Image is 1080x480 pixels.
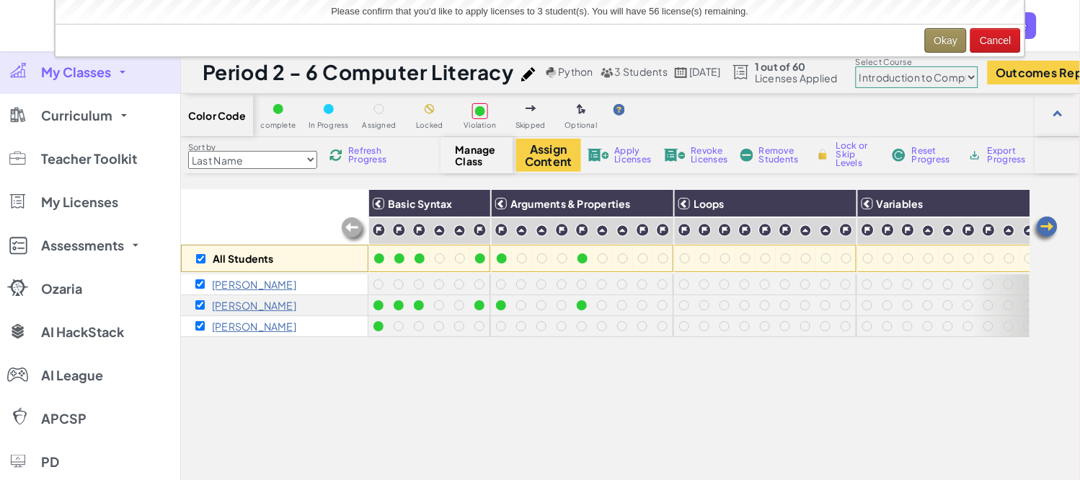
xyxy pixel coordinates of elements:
img: IconChallengeLevel.svg [495,223,508,237]
span: Curriculum [41,109,112,122]
img: IconChallengeLevel.svg [678,223,691,237]
img: IconPracticeLevel.svg [922,224,934,237]
img: IconChallengeLevel.svg [881,223,895,237]
img: IconChallengeLevel.svg [555,223,569,237]
img: python.png [546,67,557,78]
img: IconChallengeLevel.svg [982,223,996,237]
img: IconRemoveStudents.svg [740,149,753,162]
p: Camden Bellemore [212,300,296,311]
img: IconChallengeLevel.svg [738,223,752,237]
img: IconChallengeLevel.svg [575,223,589,237]
img: IconChallengeLevel.svg [861,223,875,237]
img: IconPracticeLevel.svg [942,224,955,237]
span: [DATE] [690,65,721,78]
img: IconChallengeLevel.svg [698,223,712,237]
span: Violation [464,121,496,129]
span: 1 out of 60 [755,61,838,72]
span: complete [261,121,296,129]
img: IconHint.svg [614,104,625,115]
img: calendar.svg [675,67,688,78]
img: IconChallengeLevel.svg [839,223,853,237]
span: 3 Students [615,65,668,78]
img: IconPracticeLevel.svg [433,224,446,237]
img: iconPencil.svg [521,67,536,82]
span: Assigned [363,121,397,129]
p: Toby Leiprecht [212,320,296,332]
span: Python [559,65,593,78]
img: IconLicenseApply.svg [588,149,609,162]
img: IconOptionalLevel.svg [577,104,586,115]
img: IconPracticeLevel.svg [1003,224,1015,237]
span: Refresh Progress [348,147,393,164]
span: Remove Students [759,147,802,164]
span: My Classes [41,66,111,79]
img: IconPracticeLevel.svg [800,224,812,237]
span: Optional [565,121,598,129]
span: Teacher Toolkit [41,152,137,165]
img: IconArchive.svg [968,149,982,162]
img: IconPracticeLevel.svg [453,224,466,237]
span: Revoke Licenses [691,147,728,164]
button: Cancel [970,28,1021,53]
img: IconPracticeLevel.svg [1023,224,1035,237]
img: IconChallengeLevel.svg [656,223,670,237]
span: Ozaria [41,282,82,295]
span: Reset Progress [912,147,955,164]
img: IconReload.svg [329,149,342,162]
span: Arguments & Properties [510,197,631,210]
p: Esther Baer [212,279,296,290]
img: IconChallengeLevel.svg [718,223,732,237]
img: IconChallengeLevel.svg [758,223,772,237]
img: IconReset.svg [892,149,906,162]
span: AI League [41,369,103,382]
img: IconChallengeLevel.svg [779,223,792,237]
img: IconChallengeLevel.svg [412,223,426,237]
span: Lock or Skip Levels [836,141,879,167]
span: Licenses Applied [755,72,838,84]
span: Basic Syntax [388,197,453,210]
span: Locked [416,121,443,129]
img: IconChallengeLevel.svg [901,223,915,237]
img: IconSkippedLevel.svg [526,105,536,111]
span: Variables [877,197,924,210]
img: IconChallengeLevel.svg [473,223,487,237]
img: IconLock.svg [815,148,831,161]
img: IconChallengeLevel.svg [372,223,386,237]
span: Skipped [515,121,546,129]
button: Okay [925,28,968,53]
img: Arrow_Left_Inactive.png [340,216,368,245]
img: IconLicenseRevoke.svg [664,149,686,162]
img: MultipleUsers.png [601,67,614,78]
span: Please confirm that you'd like to apply licenses to 3 student(s). You will have 56 license(s) rem... [331,6,748,17]
span: In Progress [309,121,349,129]
img: IconPracticeLevel.svg [596,224,608,237]
span: Apply Licenses [615,147,652,164]
span: Color Code [188,110,246,121]
span: Export Progress [988,147,1032,164]
label: Select Course [856,56,978,68]
span: Loops [694,197,725,210]
span: Manage Class [456,144,498,167]
img: IconPracticeLevel.svg [820,224,832,237]
img: IconPracticeLevel.svg [515,224,528,237]
img: IconChallengeLevel.svg [962,223,975,237]
label: Sort by [188,141,317,153]
button: Assign Content [516,139,581,172]
h1: Period 2 - 6 Computer Literacy [203,58,514,86]
p: All Students [213,253,274,264]
img: IconChallengeLevel.svg [392,223,406,237]
img: Arrow_Left.png [1031,215,1060,244]
span: Assessments [41,239,124,252]
img: IconChallengeLevel.svg [636,223,650,237]
img: IconPracticeLevel.svg [536,224,548,237]
span: My Licenses [41,196,118,209]
img: IconPracticeLevel.svg [616,224,629,237]
span: AI HackStack [41,326,124,339]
